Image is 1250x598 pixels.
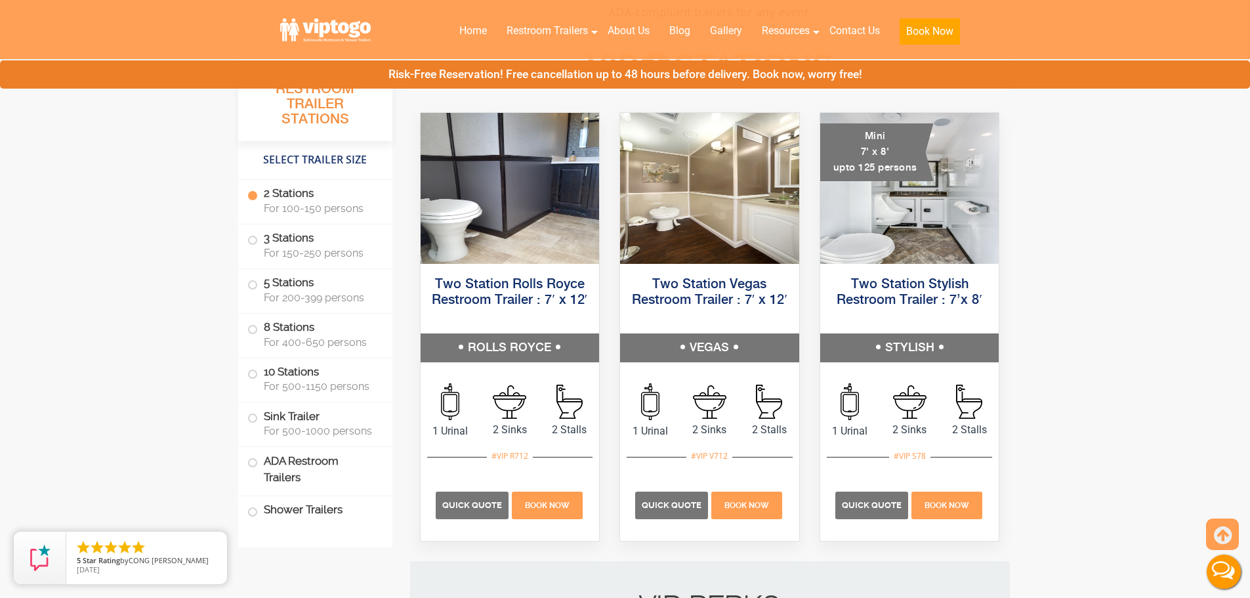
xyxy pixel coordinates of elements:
[103,540,119,555] li: 
[77,557,217,566] span: by
[27,545,53,571] img: Review Rating
[1198,545,1250,598] button: Live Chat
[77,555,81,565] span: 5
[75,540,91,555] li: 
[89,540,105,555] li: 
[83,555,120,565] span: Star Rating
[129,555,209,565] span: CONG [PERSON_NAME]
[117,540,133,555] li: 
[131,540,146,555] li: 
[77,565,100,574] span: [DATE]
